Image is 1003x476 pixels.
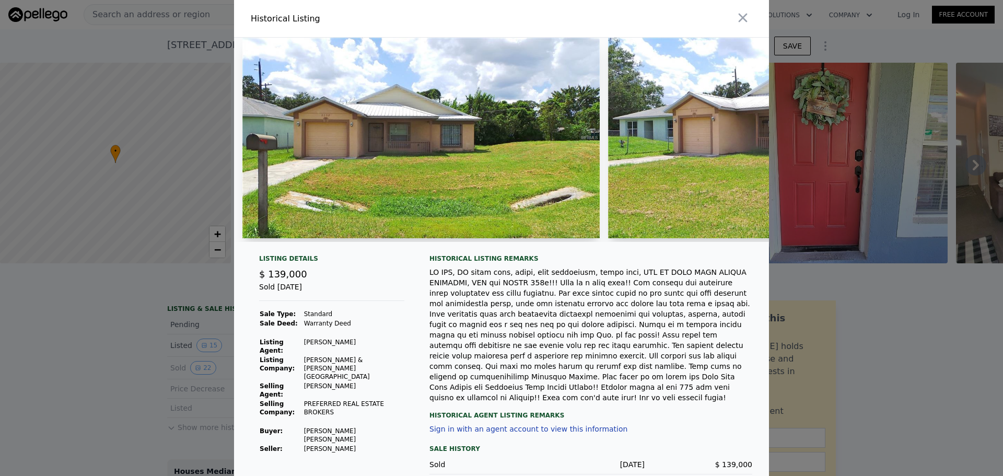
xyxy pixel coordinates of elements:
[260,400,295,416] strong: Selling Company:
[608,38,965,238] img: Property Img
[251,13,497,25] div: Historical Listing
[260,382,284,398] strong: Selling Agent:
[429,254,752,263] div: Historical Listing remarks
[260,445,283,452] strong: Seller :
[260,356,295,372] strong: Listing Company:
[304,399,404,417] td: PREFERRED REAL ESTATE BROKERS
[242,38,600,238] img: Property Img
[260,339,284,354] strong: Listing Agent:
[260,320,298,327] strong: Sale Deed:
[259,269,307,280] span: $ 139,000
[537,459,645,470] div: [DATE]
[429,459,537,470] div: Sold
[259,282,404,301] div: Sold [DATE]
[304,309,404,319] td: Standard
[260,427,283,435] strong: Buyer :
[429,267,752,403] div: LO IPS, DO sitam cons, adipi, elit seddoeiusm, tempo inci, UTL ET DOLO MAGN ALIQUA ENIMADMI, VEN ...
[304,319,404,328] td: Warranty Deed
[304,426,404,444] td: [PERSON_NAME] [PERSON_NAME]
[429,425,627,433] button: Sign in with an agent account to view this information
[304,355,404,381] td: [PERSON_NAME] & [PERSON_NAME][GEOGRAPHIC_DATA]
[429,403,752,420] div: Historical Agent Listing Remarks
[260,310,296,318] strong: Sale Type:
[429,443,752,455] div: Sale History
[304,338,404,355] td: [PERSON_NAME]
[304,381,404,399] td: [PERSON_NAME]
[304,444,404,454] td: [PERSON_NAME]
[715,460,752,469] span: $ 139,000
[259,254,404,267] div: Listing Details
